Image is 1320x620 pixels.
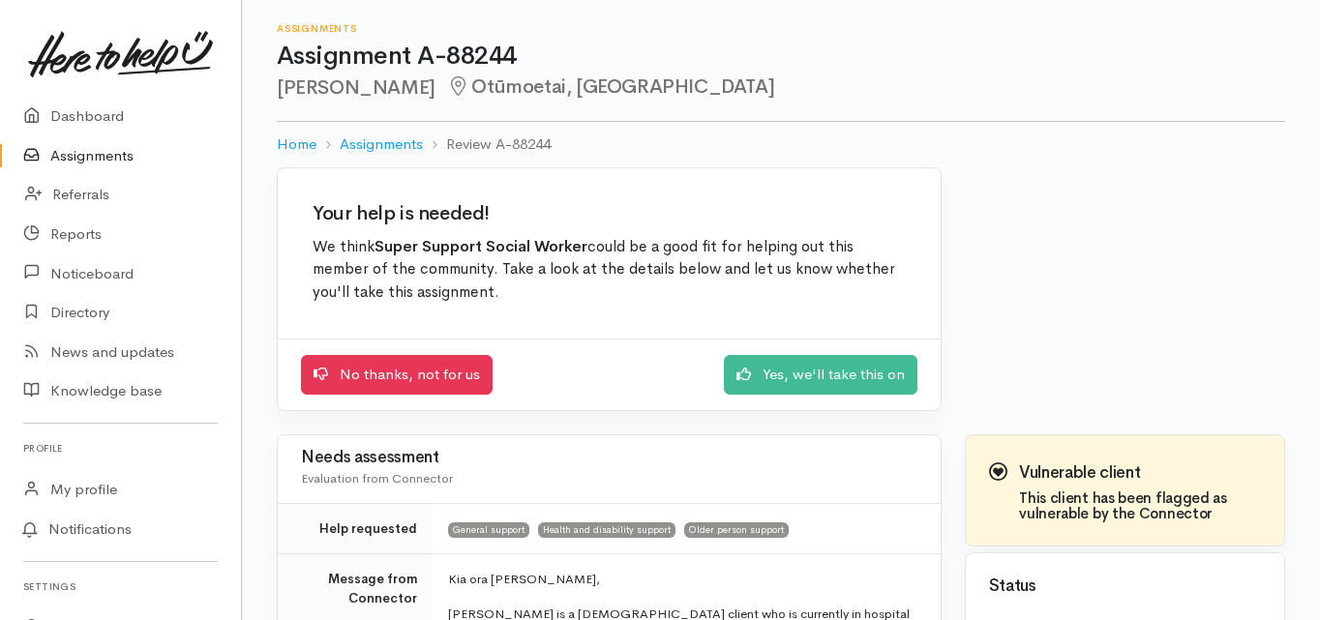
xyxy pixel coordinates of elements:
[989,577,1261,596] h3: Status
[23,574,218,600] h6: Settings
[313,203,906,224] h2: Your help is needed!
[448,570,917,589] p: Kia ora [PERSON_NAME],
[278,503,433,554] td: Help requested
[277,23,1285,34] h6: Assignments
[277,133,316,156] a: Home
[1019,490,1261,522] h4: This client has been flagged as vulnerable by the Connector
[301,449,917,467] h3: Needs assessment
[277,43,1285,71] h1: Assignment A-88244
[375,237,587,256] b: Super Support Social Worker
[313,236,906,305] p: We think could be a good fit for helping out this member of the community. Take a look at the det...
[447,74,774,99] span: Otūmoetai, [GEOGRAPHIC_DATA]
[448,522,529,538] span: General support
[538,522,675,538] span: Health and disability support
[684,522,789,538] span: Older person support
[724,355,917,395] a: Yes, we'll take this on
[1019,464,1261,483] h3: Vulnerable client
[423,133,551,156] li: Review A-88244
[301,470,453,487] span: Evaluation from Connector
[301,355,493,395] a: No thanks, not for us
[277,122,1285,167] nav: breadcrumb
[277,76,1285,99] h2: [PERSON_NAME]
[340,133,423,156] a: Assignments
[23,435,218,461] h6: Profile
